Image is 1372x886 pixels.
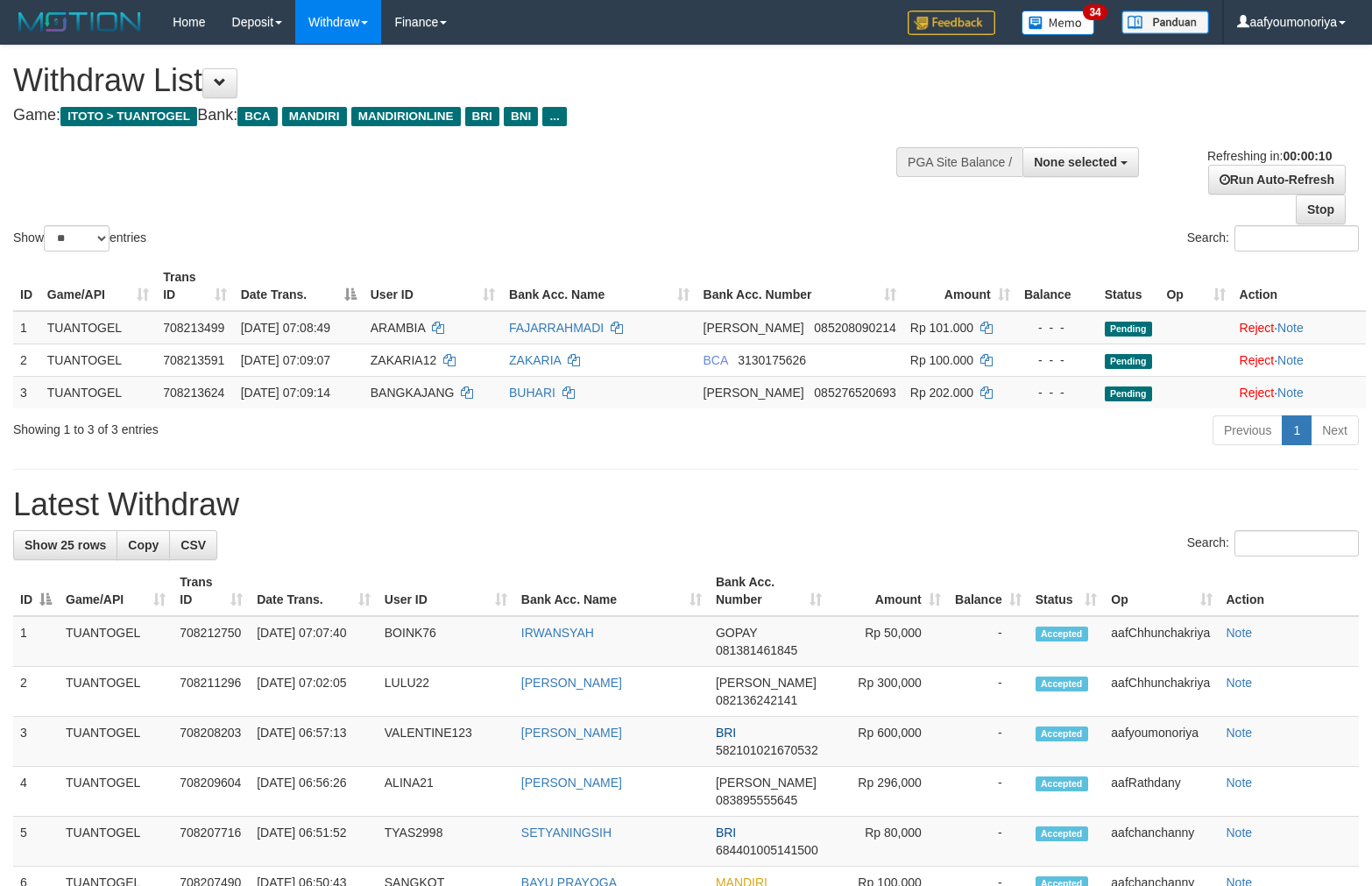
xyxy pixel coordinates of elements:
[1227,726,1253,740] a: Note
[716,676,817,690] span: [PERSON_NAME]
[1036,776,1088,791] span: Accepted
[521,826,612,840] a: SETYANINGSIH
[59,817,173,867] td: TUANTOGEL
[910,386,973,400] span: Rp 202.000
[829,717,948,767] td: Rp 600,000
[378,767,514,817] td: ALINA21
[1227,776,1253,790] a: Note
[814,386,895,400] span: Copy 085276520693 to clipboard
[40,376,156,408] td: TUANTOGEL
[948,817,1029,867] td: -
[509,321,604,335] a: FAJARRAHMADI
[282,107,347,126] span: MANDIRI
[241,321,330,335] span: [DATE] 07:08:49
[1207,149,1332,163] span: Refreshing in:
[908,11,995,35] img: Feedback.jpg
[1234,225,1359,252] input: Search:
[1227,676,1253,690] a: Note
[1036,826,1088,841] span: Accepted
[502,261,697,311] th: Bank Acc. Name: activate to sort column ascending
[378,616,514,667] td: BOINK76
[59,667,173,717] td: TUANTOGEL
[13,376,40,408] td: 3
[1233,311,1366,344] td: ·
[948,717,1029,767] td: -
[829,817,948,867] td: Rp 80,000
[709,566,829,616] th: Bank Acc. Number: activate to sort column ascending
[250,616,378,667] td: [DATE] 07:07:40
[1277,321,1304,335] a: Note
[1098,261,1160,311] th: Status
[1083,4,1107,20] span: 34
[1233,261,1366,311] th: Action
[697,261,903,311] th: Bank Acc. Number: activate to sort column ascending
[716,643,797,657] span: Copy 081381461845 to clipboard
[1104,616,1219,667] td: aafChhunchakriya
[542,107,566,126] span: ...
[156,261,233,311] th: Trans ID: activate to sort column ascending
[716,793,797,807] span: Copy 083895555645 to clipboard
[1104,717,1219,767] td: aafyoumonoriya
[250,566,378,616] th: Date Trans.: activate to sort column ascending
[1220,566,1360,616] th: Action
[1234,530,1359,556] input: Search:
[509,353,561,367] a: ZAKARIA
[1227,626,1253,640] a: Note
[250,667,378,717] td: [DATE] 07:02:05
[250,717,378,767] td: [DATE] 06:57:13
[1233,344,1366,376] td: ·
[716,743,818,757] span: Copy 582101021670532 to clipboard
[13,9,146,35] img: MOTION_logo.png
[234,261,364,311] th: Date Trans.: activate to sort column descending
[163,353,224,367] span: 708213591
[1208,165,1346,195] a: Run Auto-Refresh
[13,566,59,616] th: ID: activate to sort column descending
[13,414,559,438] div: Showing 1 to 3 of 3 entries
[13,261,40,311] th: ID
[1022,11,1095,35] img: Button%20Memo.svg
[13,530,117,560] a: Show 25 rows
[1036,727,1088,741] span: Accepted
[948,767,1029,817] td: -
[13,225,146,252] label: Show entries
[716,626,757,640] span: GOPAY
[1283,149,1332,163] strong: 00:00:10
[173,616,250,667] td: 708212750
[704,353,728,367] span: BCA
[59,566,173,616] th: Game/API: activate to sort column ascending
[903,261,1017,311] th: Amount: activate to sort column ascending
[1311,415,1359,445] a: Next
[250,767,378,817] td: [DATE] 06:56:26
[25,538,106,552] span: Show 25 rows
[1104,767,1219,817] td: aafRathdany
[60,107,197,126] span: ITOTO > TUANTOGEL
[521,776,622,790] a: [PERSON_NAME]
[163,386,224,400] span: 708213624
[1105,354,1152,369] span: Pending
[1036,627,1088,641] span: Accepted
[1105,322,1152,337] span: Pending
[1121,11,1209,34] img: panduan.png
[59,717,173,767] td: TUANTOGEL
[910,321,973,335] span: Rp 101.000
[1240,353,1275,367] a: Reject
[521,626,594,640] a: IRWANSYAH
[173,767,250,817] td: 708209604
[1024,319,1091,337] div: - - -
[237,107,277,126] span: BCA
[40,344,156,376] td: TUANTOGEL
[1034,155,1117,169] span: None selected
[896,147,1022,177] div: PGA Site Balance /
[716,843,818,857] span: Copy 684401005141500 to clipboard
[13,667,59,717] td: 2
[521,676,622,690] a: [PERSON_NAME]
[1029,566,1105,616] th: Status: activate to sort column ascending
[241,386,330,400] span: [DATE] 07:09:14
[371,321,425,335] span: ARAMBIA
[13,311,40,344] td: 1
[514,566,709,616] th: Bank Acc. Name: activate to sort column ascending
[716,776,817,790] span: [PERSON_NAME]
[13,63,897,98] h1: Withdraw List
[716,826,736,840] span: BRI
[13,817,59,867] td: 5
